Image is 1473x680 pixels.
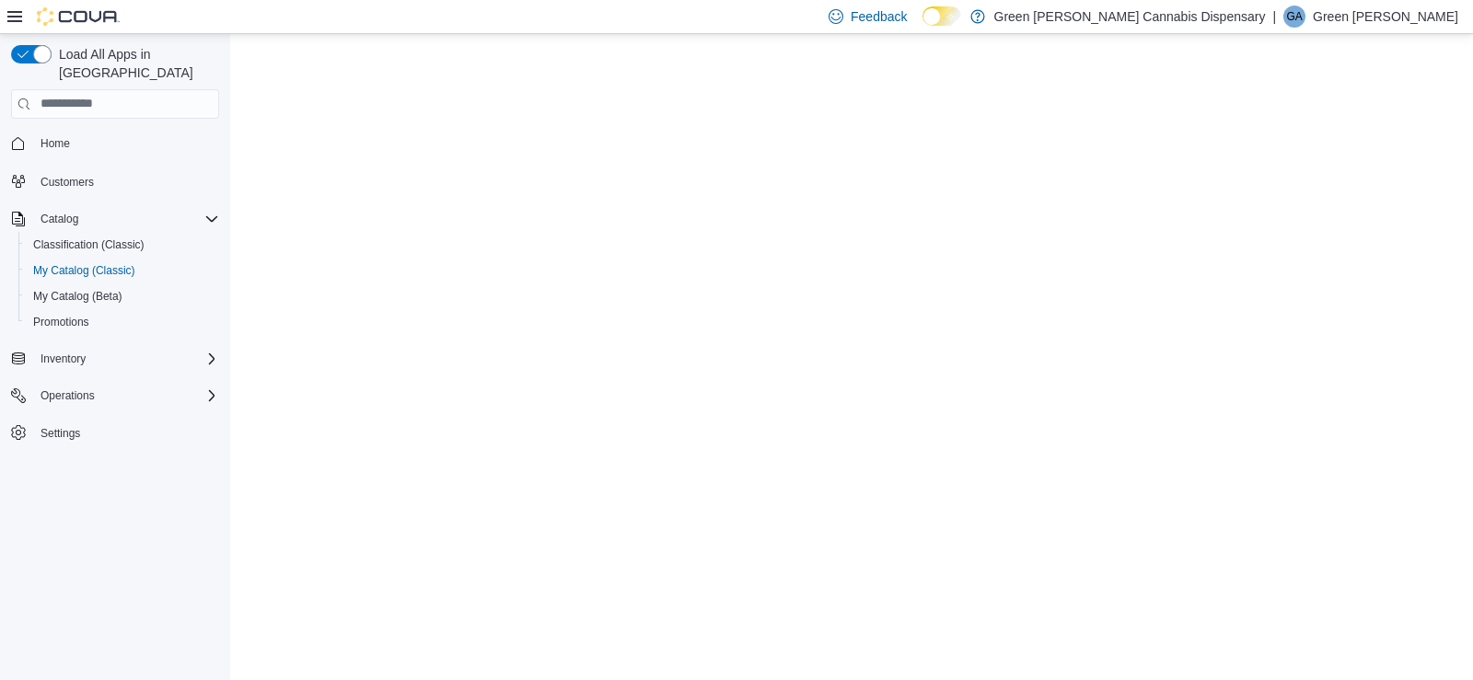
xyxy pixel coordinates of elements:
[1286,6,1302,28] span: GA
[33,237,145,252] span: Classification (Classic)
[26,285,130,307] a: My Catalog (Beta)
[33,385,102,407] button: Operations
[4,206,226,232] button: Catalog
[26,311,219,333] span: Promotions
[41,136,70,151] span: Home
[26,259,219,282] span: My Catalog (Classic)
[26,285,219,307] span: My Catalog (Beta)
[33,171,101,193] a: Customers
[52,45,219,82] span: Load All Apps in [GEOGRAPHIC_DATA]
[922,26,923,27] span: Dark Mode
[33,208,86,230] button: Catalog
[4,346,226,372] button: Inventory
[26,234,219,256] span: Classification (Classic)
[33,289,122,304] span: My Catalog (Beta)
[41,388,95,403] span: Operations
[33,169,219,192] span: Customers
[33,132,219,155] span: Home
[33,348,219,370] span: Inventory
[26,259,143,282] a: My Catalog (Classic)
[4,167,226,194] button: Customers
[4,383,226,409] button: Operations
[33,315,89,329] span: Promotions
[37,7,120,26] img: Cova
[1313,6,1458,28] p: Green [PERSON_NAME]
[41,352,86,366] span: Inventory
[33,422,87,444] a: Settings
[18,258,226,283] button: My Catalog (Classic)
[41,212,78,226] span: Catalog
[33,421,219,444] span: Settings
[11,122,219,494] nav: Complex example
[4,420,226,446] button: Settings
[4,130,226,156] button: Home
[18,283,226,309] button: My Catalog (Beta)
[18,309,226,335] button: Promotions
[26,234,152,256] a: Classification (Classic)
[33,133,77,155] a: Home
[41,175,94,190] span: Customers
[1283,6,1305,28] div: Green Akers
[33,263,135,278] span: My Catalog (Classic)
[994,6,1266,28] p: Green [PERSON_NAME] Cannabis Dispensary
[41,426,80,441] span: Settings
[922,6,961,26] input: Dark Mode
[851,7,907,26] span: Feedback
[33,385,219,407] span: Operations
[1272,6,1276,28] p: |
[33,348,93,370] button: Inventory
[33,208,219,230] span: Catalog
[18,232,226,258] button: Classification (Classic)
[26,311,97,333] a: Promotions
